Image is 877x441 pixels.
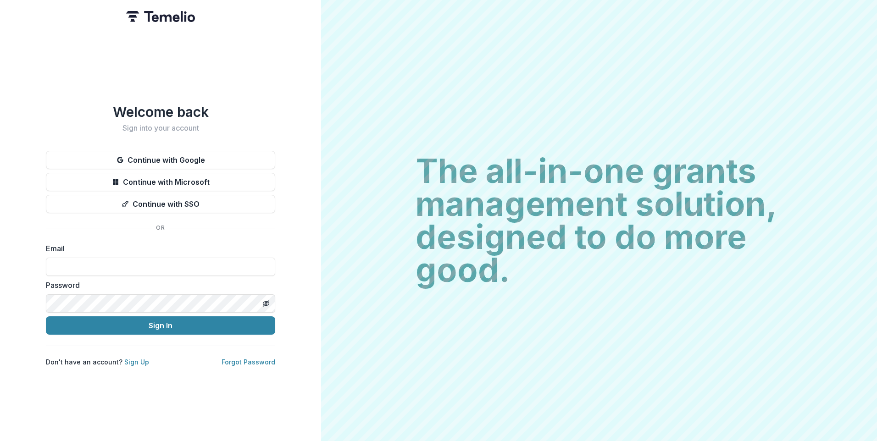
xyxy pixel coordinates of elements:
button: Continue with Google [46,151,275,169]
h2: Sign into your account [46,124,275,132]
label: Email [46,243,270,254]
button: Continue with Microsoft [46,173,275,191]
label: Password [46,280,270,291]
button: Continue with SSO [46,195,275,213]
a: Sign Up [124,358,149,366]
a: Forgot Password [222,358,275,366]
img: Temelio [126,11,195,22]
button: Toggle password visibility [259,296,273,311]
h1: Welcome back [46,104,275,120]
p: Don't have an account? [46,357,149,367]
button: Sign In [46,316,275,335]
